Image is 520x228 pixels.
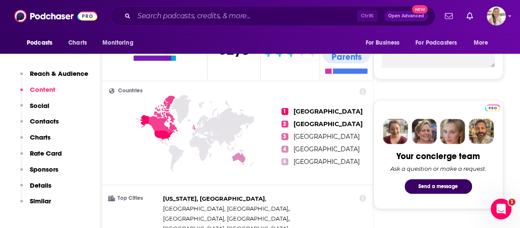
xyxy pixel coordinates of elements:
[163,194,266,204] span: ,
[365,37,399,49] span: For Business
[20,181,51,197] button: Details
[412,5,427,13] span: New
[281,158,288,165] span: 5
[163,215,288,222] span: [GEOGRAPHIC_DATA], [GEOGRAPHIC_DATA]
[384,11,428,21] button: Open AdvancedNew
[68,37,87,49] span: Charts
[30,101,49,110] p: Social
[281,146,288,153] span: 4
[163,195,265,202] span: [US_STATE], [GEOGRAPHIC_DATA]
[102,37,133,49] span: Monitoring
[463,9,476,23] a: Show notifications dropdown
[293,158,360,166] a: [GEOGRAPHIC_DATA]
[383,119,408,144] img: Sydney Profile
[30,85,55,94] p: Content
[30,197,51,205] p: Similar
[134,9,357,23] input: Search podcasts, credits, & more...
[163,204,290,214] span: ,
[20,85,55,101] button: Content
[163,214,290,224] span: ,
[110,6,435,26] div: Search podcasts, credits, & more...
[20,117,59,133] button: Contacts
[285,42,296,55] span: $
[30,149,62,157] p: Rate Card
[487,7,506,26] img: User Profile
[441,9,456,23] a: Show notifications dropdown
[30,181,51,189] p: Details
[440,119,465,144] img: Jules Profile
[30,69,88,78] p: Reach & Audience
[118,88,143,94] span: Countries
[281,121,288,127] span: 2
[96,35,144,51] button: open menu
[30,117,59,125] p: Contacts
[293,145,360,153] a: [GEOGRAPHIC_DATA]
[20,165,58,181] button: Sponsors
[487,7,506,26] button: Show profile menu
[357,10,377,22] span: Ctrl K
[14,8,97,24] img: Podchaser - Follow, Share and Rate Podcasts
[263,42,273,55] span: $
[219,46,249,57] a: 32yo
[359,35,410,51] button: open menu
[20,101,49,117] button: Social
[390,165,486,172] div: Ask a question or make a request.
[307,42,317,55] span: $
[20,133,51,149] button: Charts
[405,179,472,194] button: Send a message
[163,205,288,212] span: [GEOGRAPHIC_DATA], [GEOGRAPHIC_DATA]
[412,119,437,144] img: Barbara Profile
[469,119,494,144] img: Jon Profile
[491,199,511,219] iframe: Intercom live chat
[293,133,360,140] a: [GEOGRAPHIC_DATA]
[410,35,469,51] button: open menu
[474,37,488,49] span: More
[281,133,288,140] span: 3
[21,35,64,51] button: open menu
[274,42,284,55] span: $
[263,42,317,55] a: $$$$$
[27,37,52,49] span: Podcasts
[485,103,500,111] a: Pro website
[20,69,88,85] button: Reach & Audience
[30,133,51,141] p: Charts
[20,197,51,213] button: Similar
[415,37,457,49] span: For Podcasters
[485,104,500,111] img: Podchaser Pro
[487,7,506,26] span: Logged in as acquavie
[297,42,306,55] span: $
[322,42,370,74] a: Not Parents
[396,151,480,162] div: Your concierge team
[388,14,424,18] span: Open Advanced
[109,195,160,201] h3: Top Cities
[63,35,92,51] a: Charts
[293,120,363,128] a: [GEOGRAPHIC_DATA]
[508,199,515,205] span: 1
[20,149,62,165] button: Rate Card
[30,165,58,173] p: Sponsors
[468,35,499,51] button: open menu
